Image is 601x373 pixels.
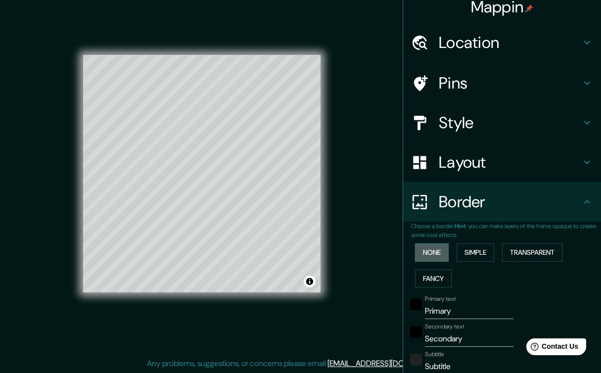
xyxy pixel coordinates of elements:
[410,354,422,366] button: color-222222
[403,103,601,142] div: Style
[304,276,316,287] button: Toggle attribution
[410,326,422,338] button: black
[403,63,601,103] div: Pins
[415,270,452,288] button: Fancy
[147,358,451,370] p: Any problems, suggestions, or concerns please email .
[415,243,449,262] button: None
[439,33,581,52] h4: Location
[425,350,444,359] label: Subtitle
[403,142,601,182] div: Layout
[411,222,601,239] p: Choose a border. : you can make layers of the frame opaque to create some cool effects.
[439,152,581,172] h4: Layout
[425,295,456,303] label: Primary text
[439,113,581,133] h4: Style
[525,4,533,12] img: pin-icon.png
[439,192,581,212] h4: Border
[502,243,562,262] button: Transparent
[403,23,601,62] div: Location
[455,222,466,230] b: Hint
[410,298,422,310] button: black
[457,243,494,262] button: Simple
[439,73,581,93] h4: Pins
[327,358,450,369] a: [EMAIL_ADDRESS][DOMAIN_NAME]
[403,182,601,222] div: Border
[425,323,464,331] label: Secondary text
[513,334,590,362] iframe: Help widget launcher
